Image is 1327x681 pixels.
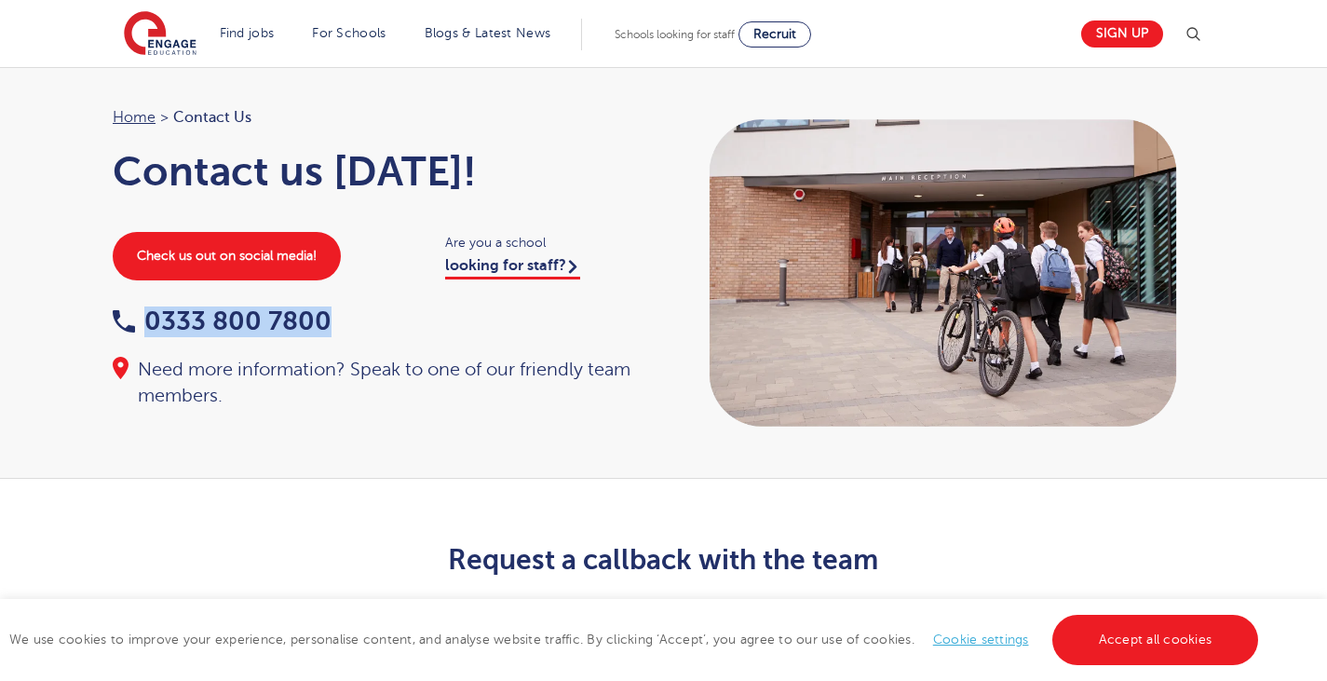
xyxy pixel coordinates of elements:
div: Need more information? Speak to one of our friendly team members. [113,357,645,409]
h1: Contact us [DATE]! [113,148,645,195]
a: 0333 800 7800 [113,306,332,335]
a: Recruit [738,21,811,48]
a: Sign up [1081,20,1163,48]
a: For Schools [312,26,386,40]
a: Home [113,109,156,126]
a: Cookie settings [933,633,1029,647]
a: Check us out on social media! [113,232,341,280]
a: Blogs & Latest News [425,26,551,40]
h2: Request a callback with the team [207,544,1120,576]
span: Recruit [753,27,796,41]
img: Engage Education [124,11,196,58]
span: Schools looking for staff [615,28,735,41]
span: We use cookies to improve your experience, personalise content, and analyse website traffic. By c... [9,633,1263,647]
a: Find jobs [220,26,275,40]
nav: breadcrumb [113,105,645,129]
a: looking for staff? [445,257,580,279]
span: Are you a school [445,232,645,253]
a: Accept all cookies [1052,615,1259,665]
span: > [160,109,169,126]
span: Contact Us [173,105,251,129]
